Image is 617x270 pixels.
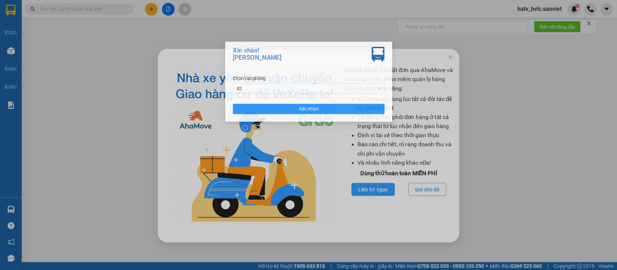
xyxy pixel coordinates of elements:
img: vxr-icon [380,42,394,59]
button: Xác nhận [223,106,394,118]
div: Chọn văn phòng [223,73,394,81]
div: Xin chào! [PERSON_NAME] [223,42,278,59]
span: Xác nhận [298,108,320,116]
span: 82 [228,83,390,94]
